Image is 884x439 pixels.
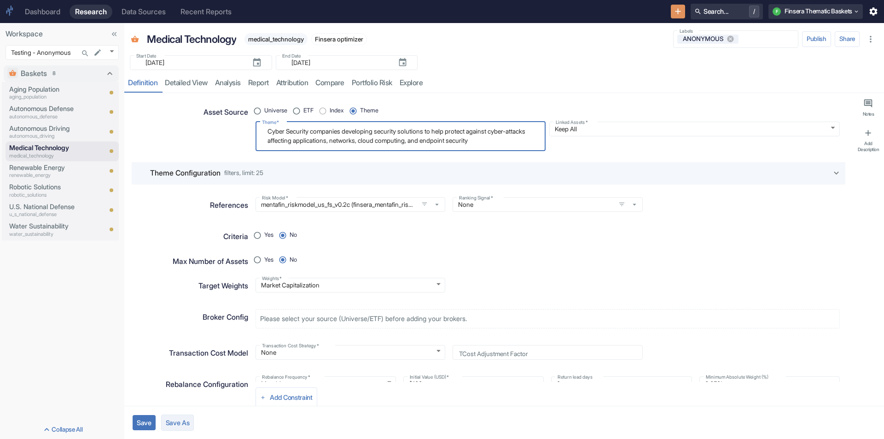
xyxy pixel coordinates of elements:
[802,31,831,47] button: Publish
[256,197,445,212] span: mentafin_riskmodel_us_fs_v0.2c (finsera_mentafin_riskmodel_us_fs_v0_2c)
[9,143,76,159] a: Medical Technologymedical_technology
[303,106,314,115] span: ETF
[21,68,47,79] p: Baskets
[262,119,279,126] label: Theme
[9,191,76,199] p: robotic_solutions
[244,74,273,93] a: report
[6,45,119,60] div: Testing - Anonymous
[210,200,248,211] p: References
[396,74,427,93] a: Explore
[558,374,593,380] label: Return lead days
[677,35,739,44] div: ANONYMOUS
[9,163,76,179] a: Renewable Energyrenewable_energy
[262,342,319,349] label: Transaction Cost Strategy
[290,231,297,240] span: No
[49,70,59,77] span: 8
[312,35,366,43] span: Finsera optimizer
[9,171,76,179] p: renewable_energy
[161,74,211,93] a: detailed view
[9,104,76,114] p: Autonomous Defense
[6,29,119,40] p: Workspace
[204,107,248,118] p: Asset Source
[264,256,273,264] span: Yes
[256,228,304,242] div: position
[706,374,768,380] label: Minimum Absolute Weight (%)
[4,65,119,82] div: Baskets8
[9,113,76,121] p: autonomous_defense
[9,152,76,160] p: medical_technology
[180,7,232,16] div: Recent Reports
[140,57,244,68] input: yyyy-mm-dd
[671,5,685,19] button: New Resource
[9,132,76,140] p: autonomous_driving
[691,4,763,19] button: Search.../
[835,31,860,47] button: Share
[286,57,390,68] input: yyyy-mm-dd
[9,123,76,134] p: Autonomous Driving
[145,29,239,50] div: Medical Technology
[2,422,122,437] button: Collapse All
[855,95,882,121] button: Notes
[9,221,76,231] p: Water Sustainability
[9,182,76,192] p: Robotic Solutions
[616,199,627,210] button: open filters
[132,162,845,184] div: Theme Configurationfilters, limit: 25
[9,93,76,101] p: aging_population
[556,119,587,126] label: Linked Assets
[264,106,287,115] span: Universe
[25,7,60,16] div: Dashboard
[290,256,297,264] span: No
[273,74,312,93] a: attribution
[131,35,139,45] span: Basket
[679,35,729,43] span: ANONYMOUS
[256,345,445,360] div: None
[360,106,378,115] span: Theme
[256,387,317,408] button: Add Constraint
[166,379,248,390] p: Rebalance Configuration
[9,163,76,173] p: Renewable Energy
[9,104,76,120] a: Autonomous Defenseautonomous_defense
[9,211,76,218] p: u_s_national_defense
[175,5,237,19] a: Recent Reports
[282,53,301,59] label: End Date
[91,46,104,59] button: edit
[262,125,539,147] textarea: Cyber Security companies developing security solutions to help protect against cyber-attacks affe...
[79,47,92,60] button: Search...
[203,312,248,323] p: Broker Config
[150,168,221,179] p: Theme Configuration
[122,7,166,16] div: Data Sources
[9,143,76,153] p: Medical Technology
[9,221,76,238] a: Water Sustainabilitywater_sustainability
[133,415,156,430] button: Save
[459,194,493,201] label: Ranking Signal
[224,170,263,176] span: filters, limit: 25
[70,5,112,19] a: Research
[256,253,304,267] div: position
[9,84,76,101] a: Aging Populationaging_population
[9,123,76,140] a: Autonomous Drivingautonomous_driving
[173,256,248,267] p: Max Number of Assets
[19,5,66,19] a: Dashboard
[330,106,344,115] span: Index
[211,74,244,93] a: analysis
[256,104,386,118] div: position
[223,231,248,242] p: Criteria
[128,78,157,88] div: Definition
[244,35,308,43] span: medical_technology
[256,278,445,293] div: Market Capitalization
[169,348,248,359] p: Transaction Cost Model
[136,53,157,59] label: Start Date
[348,74,396,93] a: Portfolio Risk
[9,182,76,199] a: Robotic Solutionsrobotic_solutions
[549,122,839,136] div: Keep All
[262,194,288,201] label: Risk Model
[773,7,781,16] div: F
[768,4,863,19] button: FFinsera Thematic Baskets
[9,202,76,212] p: U.S. National Defense
[680,28,693,35] label: Labels
[262,374,310,380] label: Rebalance Frequency
[9,84,76,94] p: Aging Population
[161,415,194,431] button: Save As
[312,74,348,93] a: compare
[108,28,121,41] button: Collapse Sidebar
